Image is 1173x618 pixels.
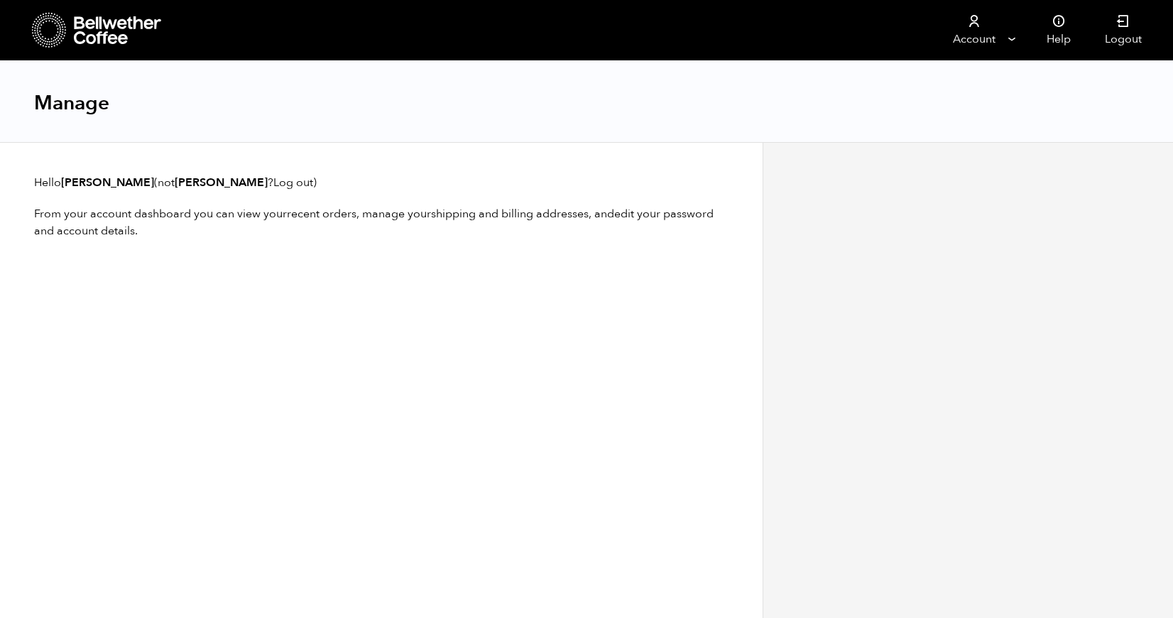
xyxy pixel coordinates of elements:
[34,90,109,116] h1: Manage
[431,206,589,222] a: shipping and billing addresses
[34,205,729,239] p: From your account dashboard you can view your , manage your , and .
[273,175,313,190] a: Log out
[287,206,356,222] a: recent orders
[34,174,729,191] p: Hello (not ? )
[61,175,154,190] strong: [PERSON_NAME]
[175,175,268,190] strong: [PERSON_NAME]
